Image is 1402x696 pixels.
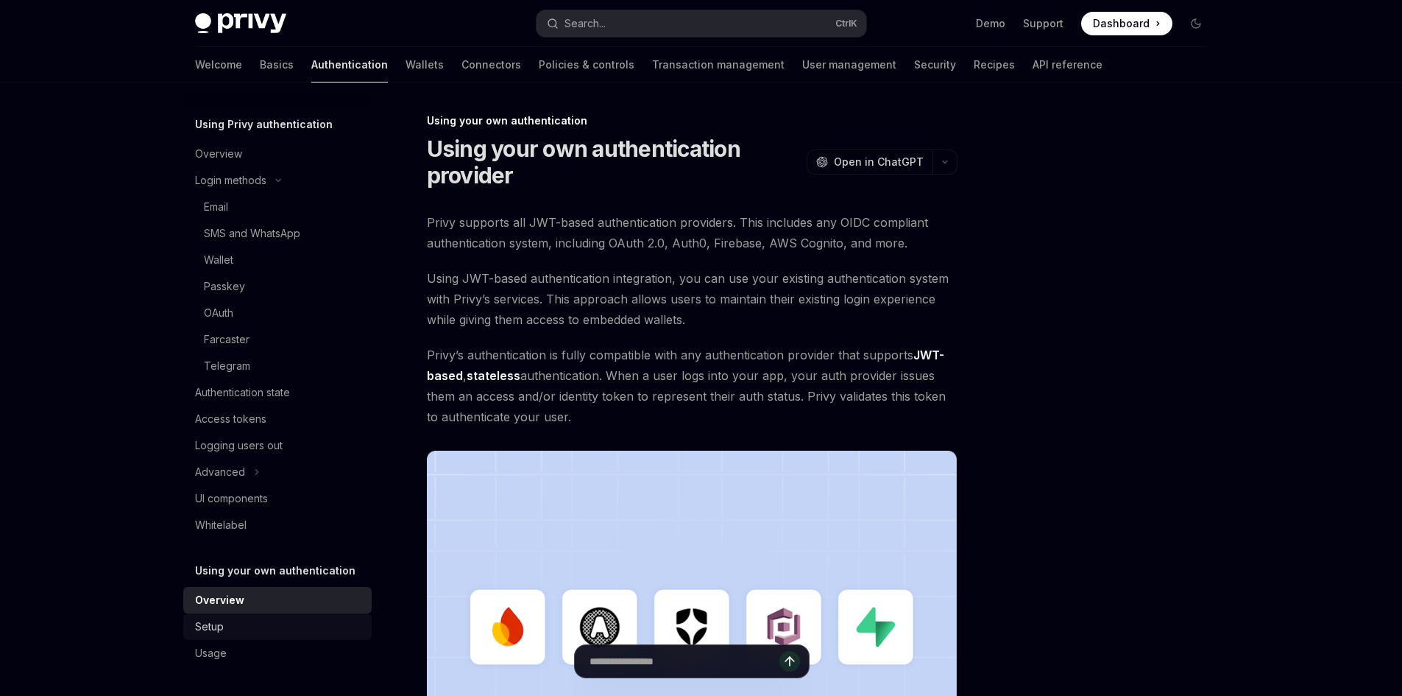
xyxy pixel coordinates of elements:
[195,562,355,580] h5: Using your own authentication
[427,345,957,427] span: Privy’s authentication is fully compatible with any authentication provider that supports , authe...
[779,651,800,672] button: Send message
[183,512,372,538] a: Whitelabel
[195,516,247,534] div: Whitelabel
[1093,16,1150,31] span: Dashboard
[183,640,372,667] a: Usage
[204,304,233,322] div: OAuth
[195,145,242,163] div: Overview
[467,368,520,384] a: stateless
[195,47,242,82] a: Welcome
[204,225,300,242] div: SMS and WhatsApp
[183,141,372,167] a: Overview
[807,150,932,175] button: Open in ChatGPT
[183,353,372,379] a: Telegram
[195,172,266,189] div: Login methods
[427,268,957,330] span: Using JWT-based authentication integration, you can use your existing authentication system with ...
[974,47,1015,82] a: Recipes
[564,15,606,32] div: Search...
[1023,16,1063,31] a: Support
[183,485,372,512] a: UI components
[195,644,227,662] div: Usage
[195,13,286,34] img: dark logo
[461,47,521,82] a: Connectors
[1184,12,1208,35] button: Toggle dark mode
[802,47,896,82] a: User management
[311,47,388,82] a: Authentication
[195,591,244,609] div: Overview
[835,18,857,29] span: Ctrl K
[204,357,250,375] div: Telegram
[537,10,866,37] button: Search...CtrlK
[183,587,372,614] a: Overview
[195,437,283,454] div: Logging users out
[183,406,372,432] a: Access tokens
[834,155,924,169] span: Open in ChatGPT
[195,490,268,507] div: UI components
[204,251,233,269] div: Wallet
[1081,12,1172,35] a: Dashboard
[1033,47,1102,82] a: API reference
[183,194,372,220] a: Email
[183,614,372,640] a: Setup
[914,47,956,82] a: Security
[195,618,224,636] div: Setup
[195,116,333,133] h5: Using Privy authentication
[195,463,245,481] div: Advanced
[590,645,779,678] input: Ask a question...
[204,198,228,216] div: Email
[406,47,444,82] a: Wallets
[183,167,372,194] button: Login methods
[195,410,266,428] div: Access tokens
[204,331,249,348] div: Farcaster
[539,47,634,82] a: Policies & controls
[183,459,372,485] button: Advanced
[183,220,372,247] a: SMS and WhatsApp
[183,379,372,406] a: Authentication state
[183,273,372,300] a: Passkey
[427,136,801,189] h1: Using your own authentication provider
[652,47,785,82] a: Transaction management
[427,113,957,128] div: Using your own authentication
[260,47,294,82] a: Basics
[427,212,957,253] span: Privy supports all JWT-based authentication providers. This includes any OIDC compliant authentic...
[976,16,1005,31] a: Demo
[195,384,290,401] div: Authentication state
[183,300,372,326] a: OAuth
[204,278,245,295] div: Passkey
[183,326,372,353] a: Farcaster
[183,432,372,459] a: Logging users out
[183,247,372,273] a: Wallet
